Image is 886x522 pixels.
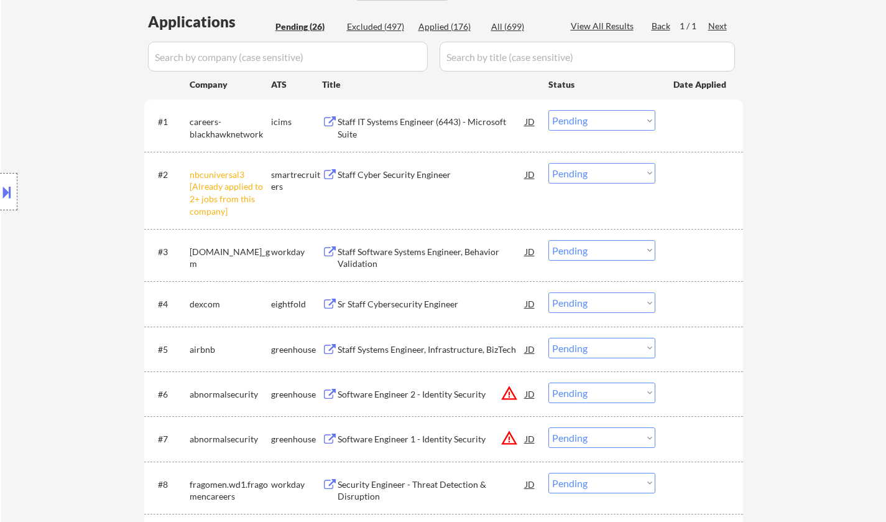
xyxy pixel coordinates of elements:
[271,78,322,91] div: ATS
[271,478,322,491] div: workday
[652,20,671,32] div: Back
[524,338,537,360] div: JD
[338,116,525,140] div: Staff IT Systems Engineer (6443) - Microsoft Suite
[271,169,322,193] div: smartrecruiters
[271,246,322,258] div: workday
[501,429,518,447] button: warning_amber
[524,110,537,133] div: JD
[190,169,271,217] div: nbcuniversal3 [Already applied to 2+ jobs from this company]
[190,343,271,356] div: airbnb
[418,21,481,33] div: Applied (176)
[673,78,728,91] div: Date Applied
[491,21,553,33] div: All (699)
[524,163,537,185] div: JD
[338,343,525,356] div: Staff Systems Engineer, Infrastructure, BizTech
[271,116,322,128] div: icims
[275,21,338,33] div: Pending (26)
[158,478,180,491] div: #8
[571,20,637,32] div: View All Results
[271,433,322,445] div: greenhouse
[190,246,271,270] div: [DOMAIN_NAME]_gm
[190,388,271,401] div: abnormalsecurity
[271,388,322,401] div: greenhouse
[501,385,518,402] button: warning_amber
[680,20,708,32] div: 1 / 1
[190,116,271,140] div: careers-blackhawknetwork
[347,21,409,33] div: Excluded (497)
[148,42,428,72] input: Search by company (case sensitive)
[524,383,537,405] div: JD
[190,78,271,91] div: Company
[338,169,525,181] div: Staff Cyber Security Engineer
[190,478,271,503] div: fragomen.wd1.fragomencareers
[322,78,537,91] div: Title
[190,298,271,310] div: dexcom
[271,298,322,310] div: eightfold
[708,20,728,32] div: Next
[440,42,735,72] input: Search by title (case sensitive)
[524,473,537,495] div: JD
[338,246,525,270] div: Staff Software Systems Engineer, Behavior Validation
[190,433,271,445] div: abnormalsecurity
[338,298,525,310] div: Sr Staff Cybersecurity Engineer
[158,433,180,445] div: #7
[338,478,525,503] div: Security Engineer - Threat Detection & Disruption
[158,343,180,356] div: #5
[524,292,537,315] div: JD
[148,14,271,29] div: Applications
[524,427,537,450] div: JD
[338,388,525,401] div: Software Engineer 2 - Identity Security
[158,388,180,401] div: #6
[548,73,655,95] div: Status
[338,433,525,445] div: Software Engineer 1 - Identity Security
[271,343,322,356] div: greenhouse
[524,240,537,263] div: JD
